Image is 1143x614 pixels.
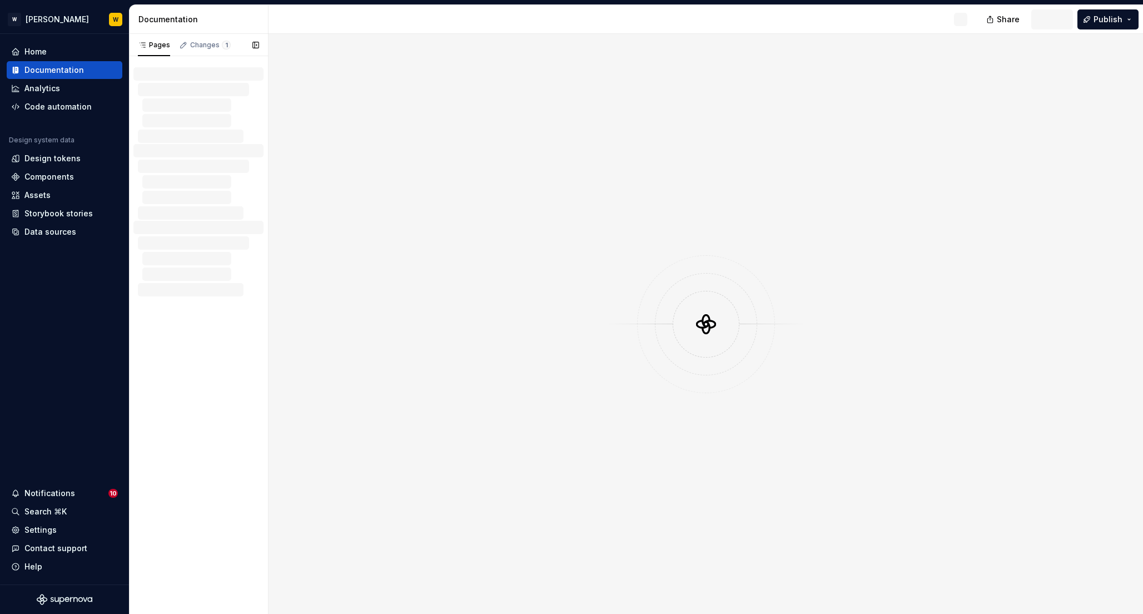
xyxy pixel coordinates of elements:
[24,506,67,517] div: Search ⌘K
[7,223,122,241] a: Data sources
[24,46,47,57] div: Home
[7,43,122,61] a: Home
[24,101,92,112] div: Code automation
[7,98,122,116] a: Code automation
[24,190,51,201] div: Assets
[7,186,122,204] a: Assets
[7,80,122,97] a: Analytics
[108,489,118,498] span: 10
[24,83,60,94] div: Analytics
[24,208,93,219] div: Storybook stories
[24,488,75,499] div: Notifications
[8,13,21,26] div: W
[2,7,127,31] button: W[PERSON_NAME]W
[7,168,122,186] a: Components
[24,543,87,554] div: Contact support
[1077,9,1139,29] button: Publish
[37,594,92,605] svg: Supernova Logo
[24,65,84,76] div: Documentation
[26,14,89,25] div: [PERSON_NAME]
[997,14,1020,25] span: Share
[113,15,118,24] div: W
[7,539,122,557] button: Contact support
[24,524,57,536] div: Settings
[24,226,76,237] div: Data sources
[7,558,122,576] button: Help
[7,150,122,167] a: Design tokens
[138,41,170,49] div: Pages
[222,41,231,49] span: 1
[7,61,122,79] a: Documentation
[190,41,231,49] div: Changes
[7,484,122,502] button: Notifications10
[24,153,81,164] div: Design tokens
[24,561,42,572] div: Help
[9,136,74,145] div: Design system data
[7,503,122,521] button: Search ⌘K
[7,521,122,539] a: Settings
[1094,14,1122,25] span: Publish
[7,205,122,222] a: Storybook stories
[138,14,264,25] div: Documentation
[24,171,74,182] div: Components
[981,9,1027,29] button: Share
